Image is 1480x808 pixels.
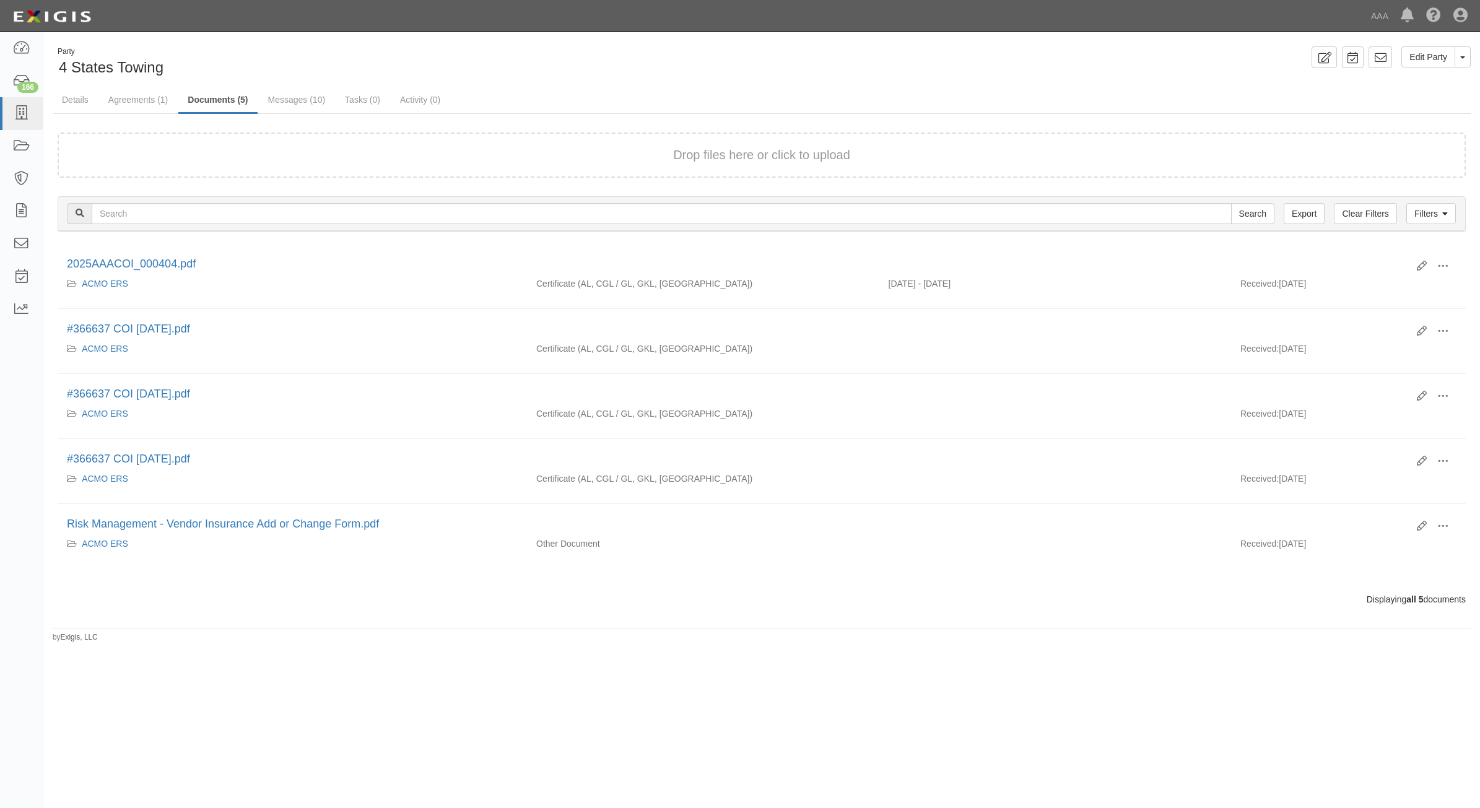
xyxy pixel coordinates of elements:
small: by [53,632,98,643]
div: ACMO ERS [67,537,518,550]
img: logo-5460c22ac91f19d4615b14bd174203de0afe785f0fc80cf4dbbc73dc1793850b.png [9,6,95,28]
div: [DATE] [1231,537,1466,556]
a: ACMO ERS [82,344,128,354]
div: #366637 COI 05.11.25.pdf [67,321,1408,337]
div: Risk Management - Vendor Insurance Add or Change Form.pdf [67,516,1408,532]
a: Clear Filters [1334,203,1396,224]
div: Auto Liability Commercial General Liability / Garage Liability Garage Keepers Liability On-Hook [527,472,879,485]
div: Effective - Expiration [879,407,1232,408]
input: Search [92,203,1232,224]
a: Messages (10) [259,87,335,112]
div: Other Document [527,537,879,550]
div: 2025AAACOI_000404.pdf [67,256,1408,272]
a: ACMO ERS [82,409,128,419]
div: 166 [17,82,38,93]
span: 4 States Towing [59,59,163,76]
a: Export [1284,203,1325,224]
div: #366637 COI 01.12.24.pdf [67,451,1408,467]
div: 4 States Towing [53,46,752,78]
div: [DATE] [1231,277,1466,296]
div: Auto Liability Commercial General Liability / Garage Liability Garage Keepers Liability On-Hook [527,407,879,420]
a: Exigis, LLC [61,633,98,641]
div: [DATE] [1231,472,1466,491]
b: all 5 [1406,594,1423,604]
a: #366637 COI [DATE].pdf [67,453,190,465]
a: ACMO ERS [82,474,128,484]
i: Help Center - Complianz [1426,9,1441,24]
a: Filters [1406,203,1456,224]
div: Effective - Expiration [879,537,1232,538]
a: AAA [1365,4,1395,28]
p: Received: [1240,277,1279,290]
a: Documents (5) [178,87,257,114]
a: Risk Management - Vendor Insurance Add or Change Form.pdf [67,518,379,530]
div: Effective - Expiration [879,472,1232,473]
a: Activity (0) [391,87,450,112]
a: #366637 COI [DATE].pdf [67,323,190,335]
a: Details [53,87,98,112]
div: Auto Liability Commercial General Liability / Garage Liability Garage Keepers Liability On-Hook [527,342,879,355]
div: ACMO ERS [67,472,518,485]
a: 2025AAACOI_000404.pdf [67,258,196,270]
input: Search [1231,203,1274,224]
div: #366637 COI 05.11.24.pdf [67,386,1408,402]
div: Effective - Expiration [879,342,1232,343]
p: Received: [1240,472,1279,485]
div: Displaying documents [48,593,1475,606]
p: Received: [1240,537,1279,550]
div: ACMO ERS [67,342,518,355]
div: Auto Liability Commercial General Liability / Garage Liability Garage Keepers Liability On-Hook [527,277,879,290]
button: Drop files here or click to upload [673,146,850,164]
a: Tasks (0) [336,87,390,112]
a: #366637 COI [DATE].pdf [67,388,190,400]
div: Party [58,46,163,57]
a: ACMO ERS [82,279,128,289]
div: ACMO ERS [67,277,518,290]
p: Received: [1240,407,1279,420]
div: Effective 03/06/2025 - Expiration 03/06/2026 [879,277,1232,290]
div: [DATE] [1231,407,1466,426]
div: [DATE] [1231,342,1466,361]
a: Edit Party [1401,46,1455,67]
div: ACMO ERS [67,407,518,420]
a: Agreements (1) [99,87,177,112]
p: Received: [1240,342,1279,355]
a: ACMO ERS [82,539,128,549]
